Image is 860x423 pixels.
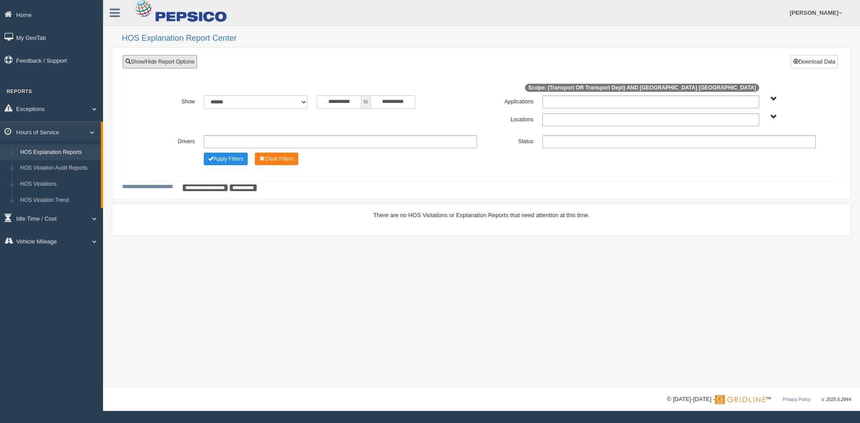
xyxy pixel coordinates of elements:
label: Status [482,135,538,146]
a: Show/Hide Report Options [123,55,197,68]
div: There are no HOS Violations or Explanation Reports that need attention at this time. [122,211,841,219]
img: Gridline [715,395,765,404]
a: Privacy Policy [783,397,810,402]
a: HOS Violations [16,176,101,192]
span: Scope: (Transport OR Transport Dept) AND [GEOGRAPHIC_DATA] [GEOGRAPHIC_DATA] [525,84,759,92]
span: v. 2025.6.2844 [822,397,851,402]
h2: HOS Explanation Report Center [122,34,851,43]
label: Applications [482,95,538,106]
label: Drivers [143,135,199,146]
button: Change Filter Options [255,153,298,165]
button: Download Data [791,55,838,68]
label: Show [143,95,199,106]
div: © [DATE]-[DATE] - ™ [667,395,851,404]
label: Locations [482,113,538,124]
span: to [361,95,370,109]
button: Change Filter Options [204,153,248,165]
a: HOS Explanation Reports [16,145,101,161]
a: HOS Violation Audit Reports [16,160,101,176]
a: HOS Violation Trend [16,192,101,209]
